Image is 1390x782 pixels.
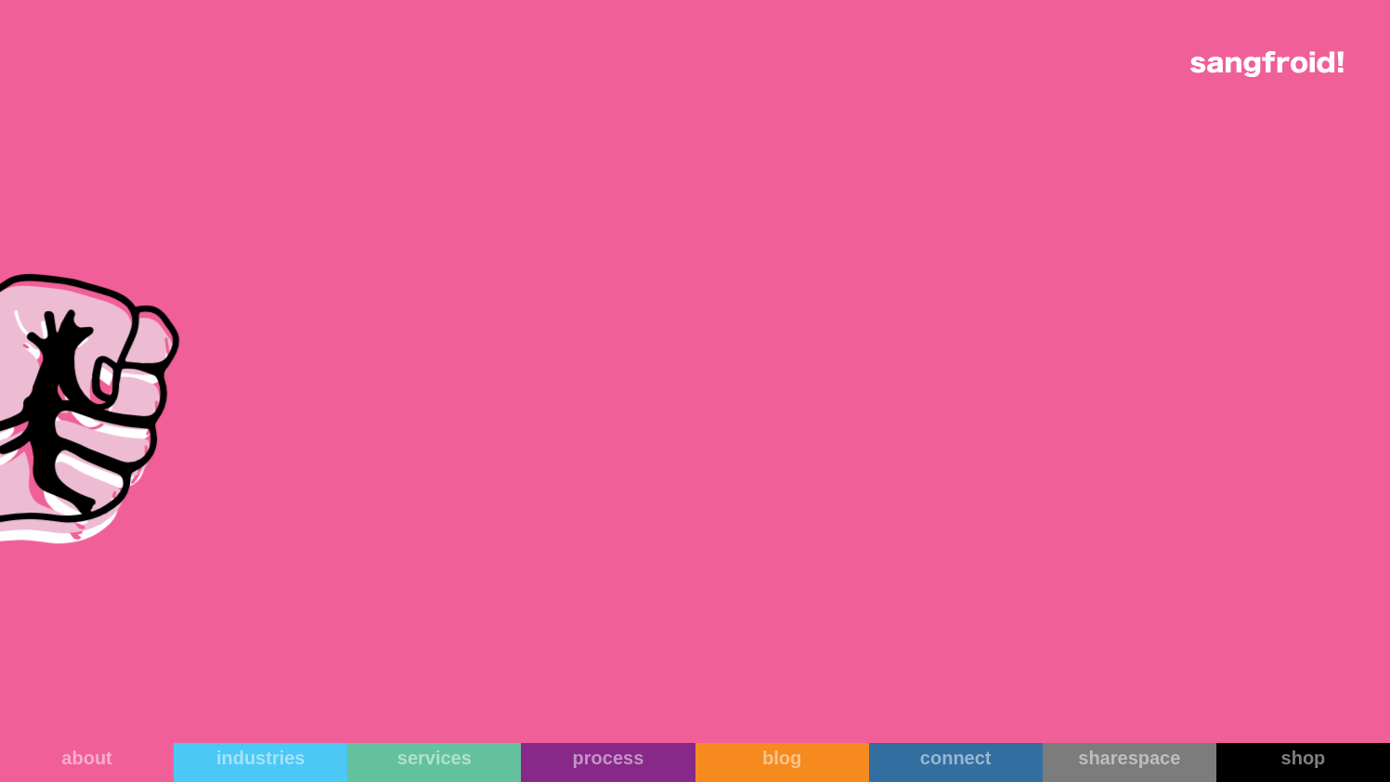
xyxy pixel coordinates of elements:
[521,743,695,782] a: process
[521,747,695,769] div: process
[1043,743,1216,782] a: sharespace
[1216,747,1390,769] div: shop
[695,747,869,769] div: blog
[721,351,776,361] a: privacy policy
[1190,51,1344,77] img: logo
[347,743,521,782] a: services
[1216,743,1390,782] a: shop
[174,743,347,782] a: industries
[1043,747,1216,769] div: sharespace
[695,743,869,782] a: blog
[869,747,1043,769] div: connect
[347,747,521,769] div: services
[174,747,347,769] div: industries
[869,743,1043,782] a: connect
